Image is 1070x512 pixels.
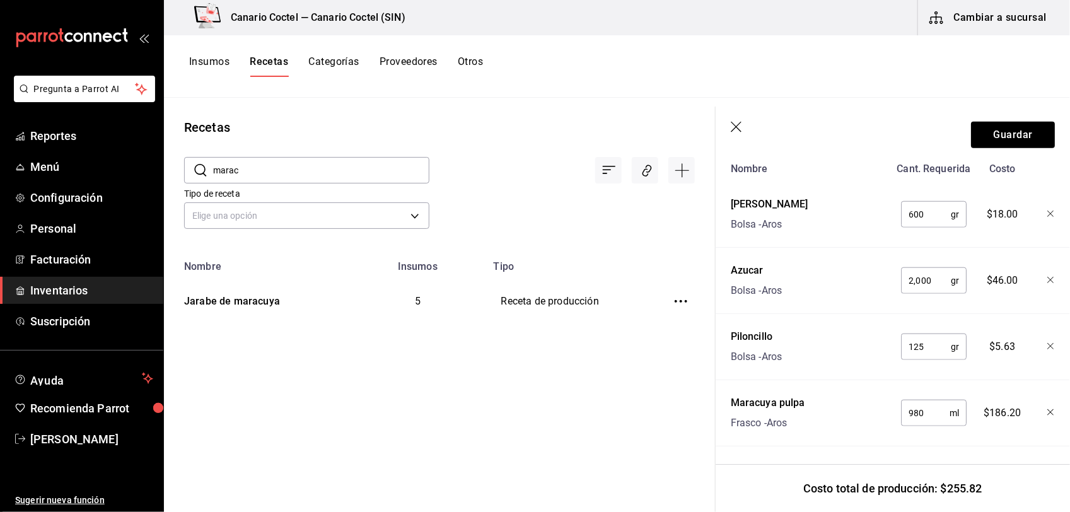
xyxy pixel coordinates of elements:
div: ml [901,400,967,426]
div: gr [901,334,967,360]
div: Elige una opción [184,202,429,229]
div: Bolsa - Aros [731,283,782,298]
div: navigation tabs [189,55,483,77]
button: Guardar [971,122,1055,148]
button: Categorías [308,55,359,77]
div: gr [901,201,967,228]
div: Asociar recetas [632,157,658,183]
span: Configuración [30,189,153,206]
span: 5 [415,295,421,307]
div: Nombre [726,156,890,177]
th: Nombre [164,253,349,272]
div: Recetas [184,118,230,137]
span: Recomienda Parrot [30,400,153,417]
button: open_drawer_menu [139,33,149,43]
div: gr [901,267,967,294]
table: inventoriesTable [164,253,715,330]
div: Azucar [731,263,782,278]
div: Piloncillo [731,329,782,344]
div: Bolsa - Aros [731,217,808,232]
a: Pregunta a Parrot AI [9,91,155,105]
span: Ayuda [30,371,137,386]
td: Receta de producción [486,272,652,330]
input: Buscar nombre de receta [213,158,429,183]
span: $186.20 [984,405,1021,421]
span: $18.00 [987,207,1018,222]
span: $46.00 [987,273,1018,288]
span: Facturación [30,251,153,268]
span: Sugerir nueva función [15,494,153,507]
div: Maracuya pulpa [731,395,805,410]
div: Ordenar por [595,157,622,183]
th: Insumos [349,253,486,272]
span: Reportes [30,127,153,144]
span: Suscripción [30,313,153,330]
label: Tipo de receta [184,190,429,199]
span: $5.63 [990,339,1016,354]
div: Costo total de producción: $255.82 [716,464,1070,512]
div: Costo [973,156,1028,177]
span: Menú [30,158,153,175]
button: Otros [458,55,483,77]
span: Inventarios [30,282,153,299]
span: Pregunta a Parrot AI [34,83,136,96]
button: Recetas [250,55,288,77]
button: Proveedores [380,55,438,77]
div: Cant. Requerida [890,156,973,177]
h3: Canario Coctel — Canario Coctel (SIN) [221,10,405,25]
div: Agregar receta [668,157,695,183]
button: Insumos [189,55,230,77]
button: Pregunta a Parrot AI [14,76,155,102]
div: Jarabe de maracuya [179,289,280,309]
div: Frasco - Aros [731,416,805,431]
input: 0 [901,334,951,359]
input: 0 [901,400,950,426]
span: [PERSON_NAME] [30,431,153,448]
input: 0 [901,202,951,227]
input: 0 [901,268,951,293]
div: [PERSON_NAME] [731,197,808,212]
th: Tipo [486,253,652,272]
div: Bolsa - Aros [731,349,782,364]
span: Personal [30,220,153,237]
